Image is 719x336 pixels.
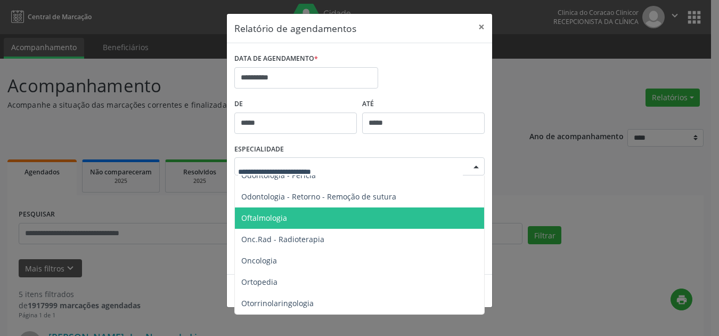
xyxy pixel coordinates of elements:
[241,234,324,244] span: Onc.Rad - Radioterapia
[241,277,277,287] span: Ortopedia
[471,14,492,40] button: Close
[362,96,485,113] label: ATÉ
[241,255,277,266] span: Oncologia
[241,170,316,180] span: Odontologia - Perícia
[234,51,318,67] label: DATA DE AGENDAMENTO
[241,213,287,223] span: Oftalmologia
[234,141,284,158] label: ESPECIALIDADE
[241,191,396,202] span: Odontologia - Retorno - Remoção de sutura
[234,96,357,113] label: De
[234,21,356,35] h5: Relatório de agendamentos
[241,298,314,308] span: Otorrinolaringologia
